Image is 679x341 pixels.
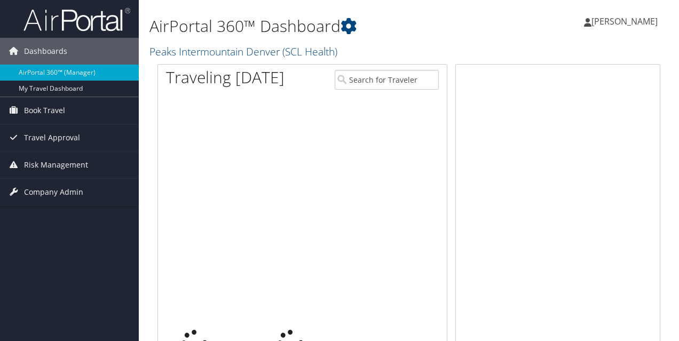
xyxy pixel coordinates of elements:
[24,179,83,205] span: Company Admin
[23,7,130,32] img: airportal-logo.png
[584,5,668,37] a: [PERSON_NAME]
[335,70,439,90] input: Search for Traveler
[24,152,88,178] span: Risk Management
[24,97,65,124] span: Book Travel
[166,66,285,89] h1: Traveling [DATE]
[24,124,80,151] span: Travel Approval
[149,15,495,37] h1: AirPortal 360™ Dashboard
[149,44,340,59] a: Peaks Intermountain Denver (SCL Health)
[24,38,67,65] span: Dashboards
[591,15,658,27] span: [PERSON_NAME]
